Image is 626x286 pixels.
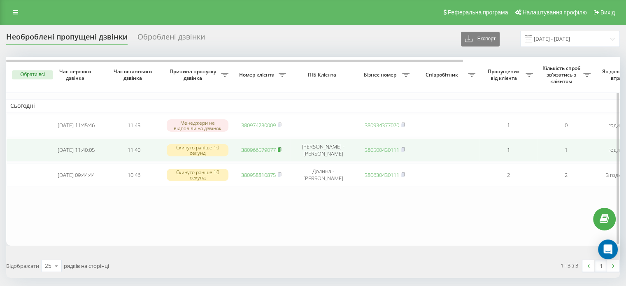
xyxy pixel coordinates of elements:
[600,9,615,16] span: Вихід
[297,72,349,78] span: ПІБ Клієнта
[595,260,607,272] a: 1
[479,163,537,186] td: 2
[537,139,595,162] td: 1
[6,33,128,45] div: Необроблені пропущені дзвінки
[6,262,39,270] span: Відображати
[448,9,508,16] span: Реферальна програма
[561,261,578,270] div: 1 - 3 з 3
[537,114,595,137] td: 0
[522,9,586,16] span: Налаштування профілю
[47,139,105,162] td: [DATE] 11:40:05
[64,262,109,270] span: рядків на сторінці
[105,163,163,186] td: 10:46
[365,121,399,129] a: 380934377070
[541,65,583,84] span: Кількість спроб зв'язатись з клієнтом
[360,72,402,78] span: Бізнес номер
[12,70,53,79] button: Обрати всі
[461,32,500,47] button: Експорт
[105,114,163,137] td: 11:45
[237,72,279,78] span: Номер клієнта
[290,139,356,162] td: [PERSON_NAME] - [PERSON_NAME]
[241,146,276,153] a: 380966579077
[47,114,105,137] td: [DATE] 11:45:46
[167,144,228,156] div: Скинуто раніше 10 секунд
[479,139,537,162] td: 1
[105,139,163,162] td: 11:40
[290,163,356,186] td: Долина - [PERSON_NAME]
[365,146,399,153] a: 380500430111
[484,68,526,81] span: Пропущених від клієнта
[241,121,276,129] a: 380974230009
[167,169,228,181] div: Скинуто раніше 10 секунд
[112,68,156,81] span: Час останнього дзвінка
[167,68,221,81] span: Причина пропуску дзвінка
[241,171,276,179] a: 380958810875
[167,119,228,132] div: Менеджери не відповіли на дзвінок
[47,163,105,186] td: [DATE] 09:44:44
[418,72,468,78] span: Співробітник
[365,171,399,179] a: 380630430111
[54,68,98,81] span: Час першого дзвінка
[45,262,51,270] div: 25
[598,239,618,259] div: Open Intercom Messenger
[137,33,205,45] div: Оброблені дзвінки
[479,114,537,137] td: 1
[537,163,595,186] td: 2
